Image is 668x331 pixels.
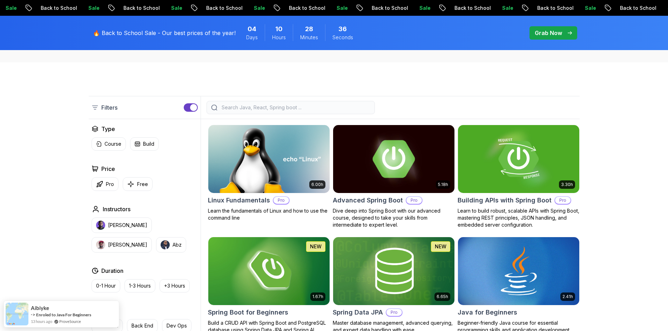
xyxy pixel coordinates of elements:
[333,308,383,317] h2: Spring Data JPA
[31,318,52,324] span: 13 hours ago
[108,222,147,229] p: [PERSON_NAME]
[31,312,35,317] span: ->
[561,182,573,187] p: 3.30h
[93,29,236,37] p: 🔥 Back to School Sale - Our best prices of the year!
[92,218,152,233] button: instructor img[PERSON_NAME]
[101,125,115,133] h2: Type
[535,29,562,37] p: Grab Now
[96,282,116,289] p: 0-1 Hour
[300,34,318,41] span: Minutes
[160,279,190,292] button: +3 Hours
[104,140,121,147] p: Course
[101,103,117,112] p: Filters
[173,241,182,248] p: Abz
[333,237,454,305] img: Spring Data JPA card
[447,5,494,12] p: Back to School
[129,282,151,289] p: 1-3 Hours
[274,197,289,204] p: Pro
[143,140,154,147] p: Build
[33,5,81,12] p: Back to School
[248,24,256,34] span: 4 Days
[92,177,119,191] button: Pro
[577,5,600,12] p: Sale
[338,24,347,34] span: 36 Seconds
[101,267,123,275] h2: Duration
[208,237,330,305] img: Spring Boot for Beginners card
[208,195,270,205] h2: Linux Fundamentals
[6,303,28,325] img: provesource social proof notification image
[208,207,330,221] p: Learn the fundamentals of Linux and how to use the command line
[438,182,448,187] p: 5.18h
[130,137,159,151] button: Build
[458,125,580,228] a: Building APIs with Spring Boot card3.30hBuilding APIs with Spring BootProLearn to build robust, s...
[123,177,153,191] button: Free
[494,5,517,12] p: Sale
[458,308,517,317] h2: Java for Beginners
[208,308,288,317] h2: Spring Boot for Beginners
[96,240,105,249] img: instructor img
[333,125,455,228] a: Advanced Spring Boot card5.18hAdvanced Spring BootProDive deep into Spring Boot with our advanced...
[137,181,148,188] p: Free
[96,221,105,230] img: instructor img
[312,294,323,299] p: 1.67h
[167,322,187,329] p: Dev Ops
[246,34,258,41] span: Days
[106,181,114,188] p: Pro
[272,34,286,41] span: Hours
[131,322,153,329] p: Back End
[81,5,103,12] p: Sale
[412,5,434,12] p: Sale
[31,305,49,311] span: Aibiyke
[164,282,185,289] p: +3 Hours
[208,125,330,221] a: Linux Fundamentals card6.00hLinux FundamentalsProLearn the fundamentals of Linux and how to use t...
[103,205,130,213] h2: Instructors
[310,243,322,250] p: NEW
[458,125,579,193] img: Building APIs with Spring Boot card
[333,195,403,205] h2: Advanced Spring Boot
[311,182,323,187] p: 6.00h
[529,5,577,12] p: Back to School
[386,309,402,316] p: Pro
[437,294,448,299] p: 6.65h
[246,5,269,12] p: Sale
[612,5,660,12] p: Back to School
[36,312,91,317] a: Enroled to Java For Beginners
[198,5,246,12] p: Back to School
[555,197,571,204] p: Pro
[92,137,126,151] button: Course
[330,123,457,194] img: Advanced Spring Boot card
[92,279,120,292] button: 0-1 Hour
[364,5,412,12] p: Back to School
[458,195,552,205] h2: Building APIs with Spring Boot
[124,279,155,292] button: 1-3 Hours
[333,207,455,228] p: Dive deep into Spring Boot with our advanced course, designed to take your skills from intermedia...
[406,197,422,204] p: Pro
[156,237,186,253] button: instructor imgAbz
[161,240,170,249] img: instructor img
[458,237,579,305] img: Java for Beginners card
[275,24,283,34] span: 10 Hours
[562,294,573,299] p: 2.41h
[92,237,152,253] button: instructor img[PERSON_NAME]
[208,125,330,193] img: Linux Fundamentals card
[163,5,186,12] p: Sale
[116,5,163,12] p: Back to School
[458,207,580,228] p: Learn to build robust, scalable APIs with Spring Boot, mastering REST principles, JSON handling, ...
[108,241,147,248] p: [PERSON_NAME]
[305,24,313,34] span: 28 Minutes
[101,165,115,173] h2: Price
[435,243,446,250] p: NEW
[281,5,329,12] p: Back to School
[220,104,370,111] input: Search Java, React, Spring boot ...
[329,5,351,12] p: Sale
[59,318,81,324] a: ProveSource
[332,34,353,41] span: Seconds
